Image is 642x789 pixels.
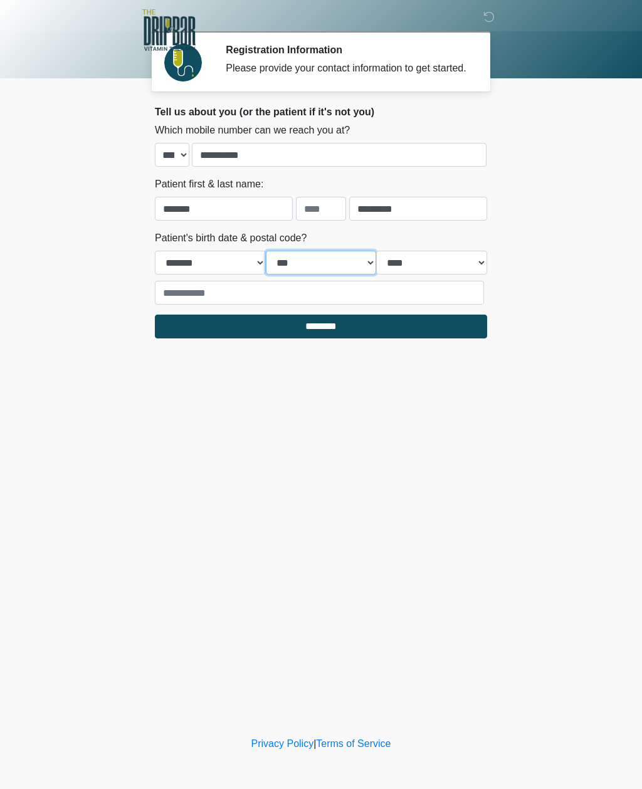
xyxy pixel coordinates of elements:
div: Please provide your contact information to get started. [226,61,468,76]
img: Agent Avatar [164,44,202,81]
h2: Tell us about you (or the patient if it's not you) [155,106,487,118]
img: The DRIPBaR - Alamo Ranch SATX Logo [142,9,196,51]
a: Privacy Policy [251,738,314,749]
a: | [313,738,316,749]
label: Which mobile number can we reach you at? [155,123,350,138]
a: Terms of Service [316,738,391,749]
label: Patient first & last name: [155,177,263,192]
label: Patient's birth date & postal code? [155,231,307,246]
